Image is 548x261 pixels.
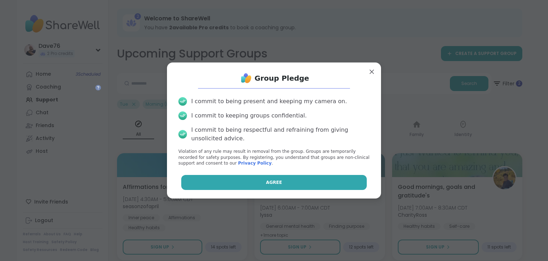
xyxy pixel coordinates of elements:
[181,175,367,190] button: Agree
[239,71,253,85] img: ShareWell Logo
[191,111,307,120] div: I commit to keeping groups confidential.
[95,85,101,90] iframe: Spotlight
[238,161,272,166] a: Privacy Policy
[255,73,309,83] h1: Group Pledge
[191,97,347,106] div: I commit to being present and keeping my camera on.
[178,149,370,166] p: Violation of any rule may result in removal from the group. Groups are temporarily recorded for s...
[191,126,370,143] div: I commit to being respectful and refraining from giving unsolicited advice.
[266,179,282,186] span: Agree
